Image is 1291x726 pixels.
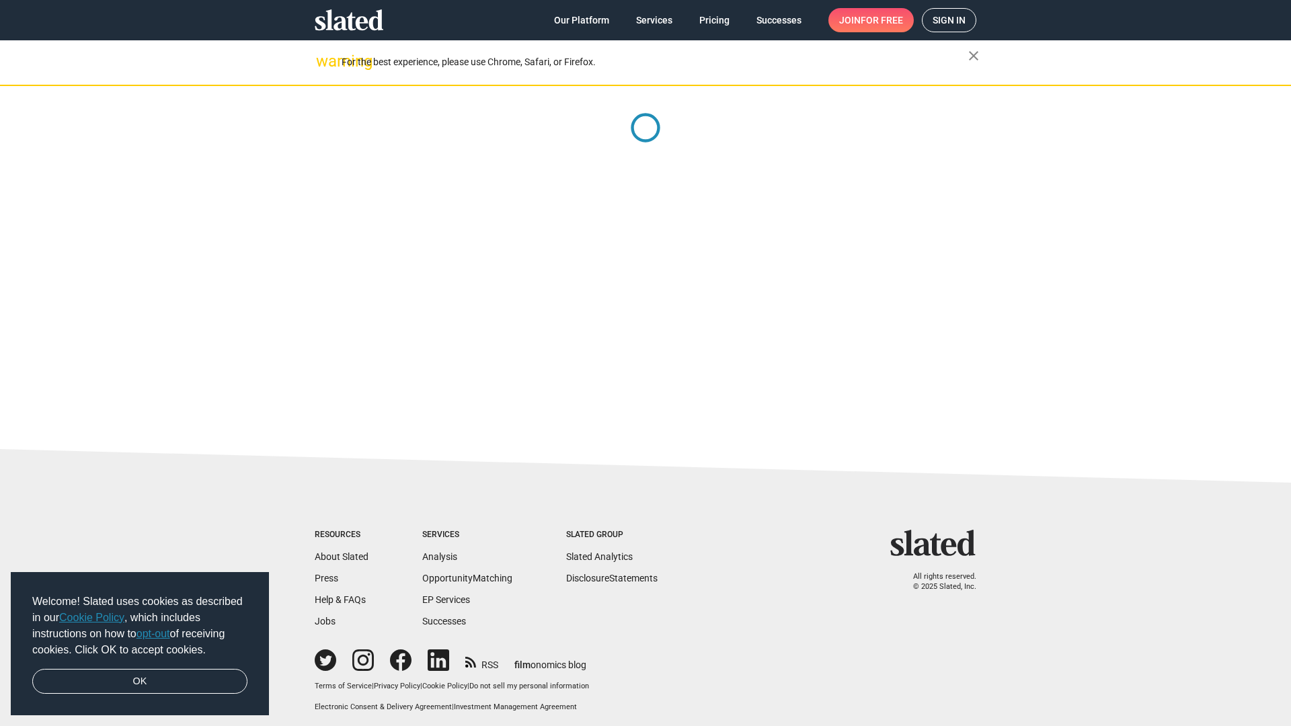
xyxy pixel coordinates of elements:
[315,594,366,605] a: Help & FAQs
[699,8,730,32] span: Pricing
[514,648,586,672] a: filmonomics blog
[966,48,982,64] mat-icon: close
[59,612,124,623] a: Cookie Policy
[315,616,336,627] a: Jobs
[454,702,577,711] a: Investment Management Agreement
[554,8,609,32] span: Our Platform
[422,530,512,540] div: Services
[374,682,420,690] a: Privacy Policy
[315,682,372,690] a: Terms of Service
[922,8,976,32] a: Sign in
[32,669,247,694] a: dismiss cookie message
[315,573,338,583] a: Press
[839,8,903,32] span: Join
[136,628,170,639] a: opt-out
[566,551,633,562] a: Slated Analytics
[566,530,658,540] div: Slated Group
[32,594,247,658] span: Welcome! Slated uses cookies as described in our , which includes instructions on how to of recei...
[315,702,452,711] a: Electronic Consent & Delivery Agreement
[465,651,498,672] a: RSS
[689,8,740,32] a: Pricing
[420,682,422,690] span: |
[899,572,976,592] p: All rights reserved. © 2025 Slated, Inc.
[543,8,620,32] a: Our Platform
[514,659,531,670] span: film
[315,530,368,540] div: Resources
[933,9,966,32] span: Sign in
[372,682,374,690] span: |
[422,551,457,562] a: Analysis
[11,572,269,716] div: cookieconsent
[467,682,469,690] span: |
[422,573,512,583] a: OpportunityMatching
[452,702,454,711] span: |
[342,53,968,71] div: For the best experience, please use Chrome, Safari, or Firefox.
[828,8,914,32] a: Joinfor free
[469,682,589,692] button: Do not sell my personal information
[422,594,470,605] a: EP Services
[625,8,683,32] a: Services
[861,8,903,32] span: for free
[566,573,658,583] a: DisclosureStatements
[756,8,801,32] span: Successes
[316,53,332,69] mat-icon: warning
[636,8,672,32] span: Services
[315,551,368,562] a: About Slated
[422,682,467,690] a: Cookie Policy
[422,616,466,627] a: Successes
[746,8,812,32] a: Successes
